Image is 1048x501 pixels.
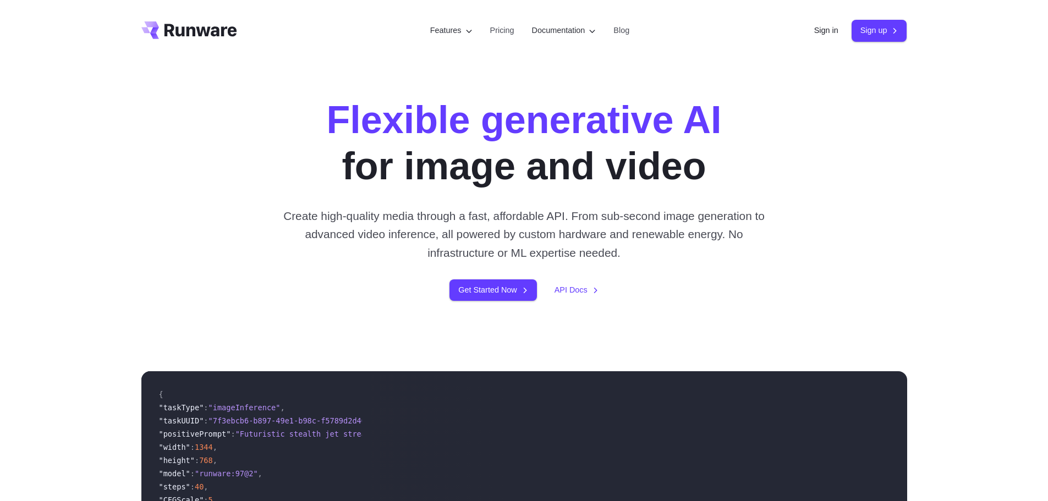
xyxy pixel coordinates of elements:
h1: for image and video [326,97,721,189]
a: Pricing [490,24,514,37]
a: Blog [613,24,629,37]
a: Sign in [814,24,838,37]
span: : [195,456,199,465]
span: , [258,469,262,478]
span: : [190,482,195,491]
p: Create high-quality media through a fast, affordable API. From sub-second image generation to adv... [279,207,769,262]
span: , [204,482,208,491]
span: , [280,403,284,412]
span: "steps" [159,482,190,491]
span: 40 [195,482,204,491]
span: : [190,443,195,452]
span: "height" [159,456,195,465]
a: Go to / [141,21,237,39]
span: "7f3ebcb6-b897-49e1-b98c-f5789d2d40d7" [208,416,380,425]
span: "taskType" [159,403,204,412]
span: : [204,416,208,425]
span: { [159,390,163,399]
span: 768 [199,456,213,465]
span: "model" [159,469,190,478]
a: Sign up [852,20,907,41]
span: "taskUUID" [159,416,204,425]
span: : [204,403,208,412]
span: : [231,430,235,438]
label: Features [430,24,473,37]
span: : [190,469,195,478]
a: API Docs [555,284,599,296]
span: "Futuristic stealth jet streaking through a neon-lit cityscape with glowing purple exhaust" [235,430,645,438]
span: "positivePrompt" [159,430,231,438]
span: , [213,443,217,452]
strong: Flexible generative AI [326,98,721,141]
span: "imageInference" [208,403,281,412]
label: Documentation [532,24,596,37]
span: "width" [159,443,190,452]
a: Get Started Now [449,279,536,301]
span: , [213,456,217,465]
span: 1344 [195,443,213,452]
span: "runware:97@2" [195,469,258,478]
